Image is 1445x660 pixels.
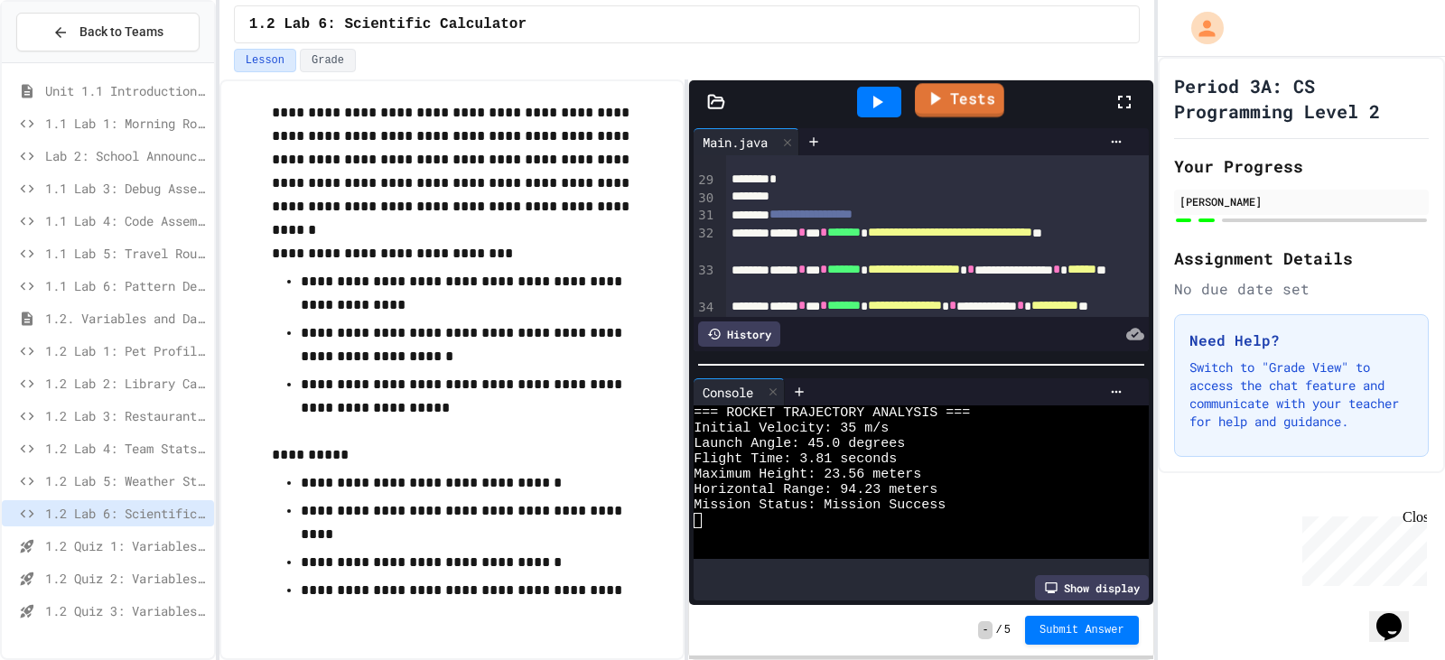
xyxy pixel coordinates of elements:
span: Horizontal Range: 94.23 meters [694,482,937,497]
div: Show display [1035,575,1149,600]
span: 1.2 Lab 6: Scientific Calculator [249,14,527,35]
span: 1.2 Lab 1: Pet Profile Fix [45,341,207,360]
h2: Assignment Details [1174,246,1429,271]
div: 34 [694,299,716,336]
span: 1.2 Quiz 2: Variables and Data Types [45,569,207,588]
span: Launch Angle: 45.0 degrees [694,436,905,451]
span: 1.2 Lab 6: Scientific Calculator [45,504,207,523]
div: Chat with us now!Close [7,7,125,115]
span: Maximum Height: 23.56 meters [694,467,921,482]
span: Lab 2: School Announcements [45,146,207,165]
span: 1.2 Lab 3: Restaurant Order System [45,406,207,425]
span: 5 [1004,623,1011,637]
div: Console [694,378,785,405]
div: History [698,321,780,347]
span: 1.1 Lab 5: Travel Route Debugger [45,244,207,263]
span: Submit Answer [1039,623,1124,637]
div: 29 [694,172,716,190]
span: 1.2 Lab 4: Team Stats Calculator [45,439,207,458]
span: Flight Time: 3.81 seconds [694,451,897,467]
div: 30 [694,190,716,208]
iframe: chat widget [1369,588,1427,642]
button: Submit Answer [1025,616,1139,645]
div: Main.java [694,128,799,155]
button: Grade [300,49,356,72]
div: No due date set [1174,278,1429,300]
span: - [978,621,992,639]
p: Switch to "Grade View" to access the chat feature and communicate with your teacher for help and ... [1189,358,1413,431]
span: === ROCKET TRAJECTORY ANALYSIS === [694,405,970,421]
span: 1.1 Lab 6: Pattern Detective [45,276,207,295]
span: 1.2 Quiz 3: Variables and Data Types [45,601,207,620]
span: 1.1 Lab 1: Morning Routine Fix [45,114,207,133]
span: 1.2 Lab 2: Library Card Creator [45,374,207,393]
div: [PERSON_NAME] [1179,193,1423,209]
span: Mission Status: Mission Success [694,497,946,513]
h1: Period 3A: CS Programming Level 2 [1174,73,1429,124]
button: Back to Teams [16,13,200,51]
span: / [996,623,1002,637]
h2: Your Progress [1174,153,1429,179]
span: 1.2 Lab 5: Weather Station Debugger [45,471,207,490]
span: 1.2. Variables and Data Types [45,309,207,328]
span: Initial Velocity: 35 m/s [694,421,889,436]
div: Main.java [694,133,777,152]
h3: Need Help? [1189,330,1413,351]
div: 31 [694,207,716,225]
a: Tests [915,83,1004,117]
span: Back to Teams [79,23,163,42]
div: 32 [694,225,716,262]
iframe: chat widget [1295,509,1427,586]
div: My Account [1172,7,1228,49]
div: Console [694,383,762,402]
div: 33 [694,262,716,299]
span: 1.1 Lab 4: Code Assembly Challenge [45,211,207,230]
span: 1.2 Quiz 1: Variables and Data Types [45,536,207,555]
button: Lesson [234,49,296,72]
span: 1.1 Lab 3: Debug Assembly [45,179,207,198]
span: Unit 1.1 Introduction to Algorithms, Programming and Compilers [45,81,207,100]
